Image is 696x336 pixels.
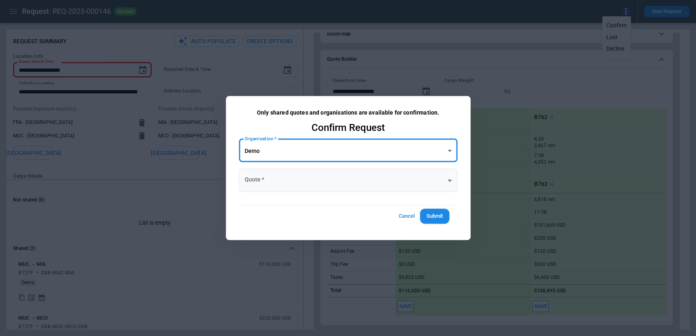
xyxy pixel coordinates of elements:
button: Cancel [394,209,420,224]
label: Organisation [245,135,276,142]
div: Demo [239,139,457,162]
h6: Only shared quotes and organisations are available for confirmation. [257,109,439,116]
button: Submit [420,209,449,224]
p: Confirm Request [312,123,385,133]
